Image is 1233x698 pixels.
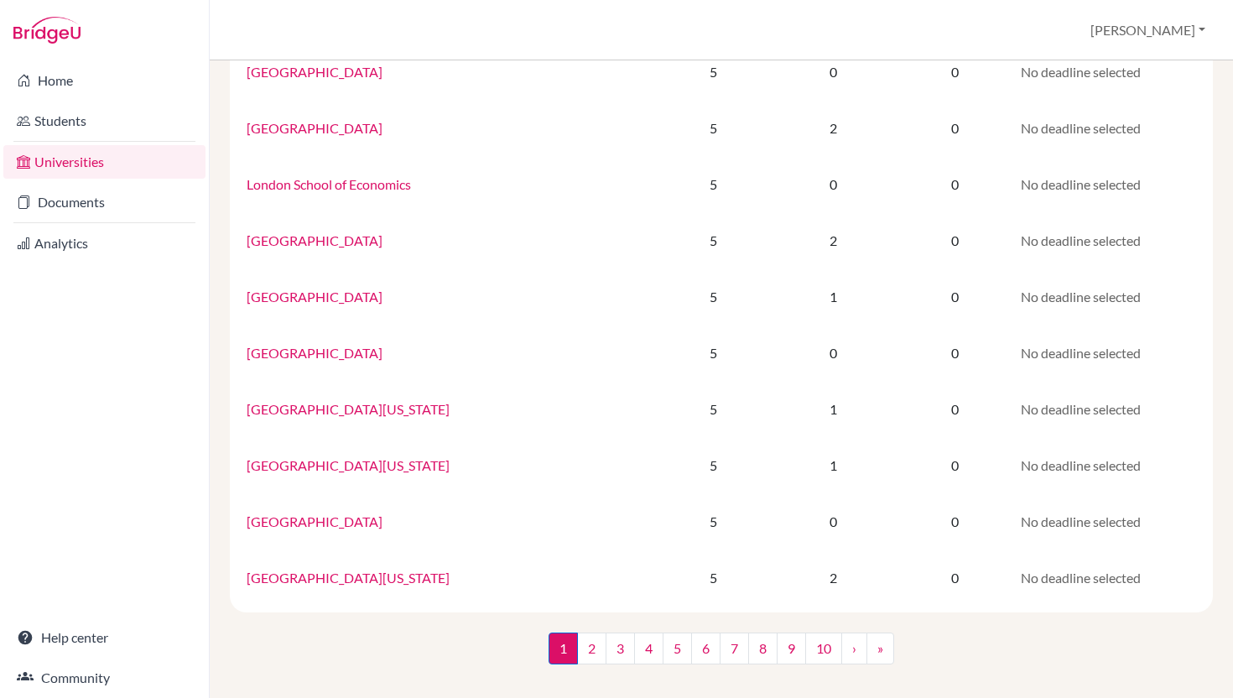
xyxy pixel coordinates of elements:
[691,633,721,664] a: 6
[247,176,411,192] a: London School of Economics
[1021,345,1141,361] span: No deadline selected
[841,633,867,664] a: ›
[767,325,899,381] td: 0
[247,289,382,305] a: [GEOGRAPHIC_DATA]
[899,212,1011,268] td: 0
[1021,232,1141,248] span: No deadline selected
[660,100,768,156] td: 5
[660,437,768,493] td: 5
[1021,120,1141,136] span: No deadline selected
[767,156,899,212] td: 0
[3,621,205,654] a: Help center
[247,401,450,417] a: [GEOGRAPHIC_DATA][US_STATE]
[767,493,899,550] td: 0
[247,120,382,136] a: [GEOGRAPHIC_DATA]
[634,633,663,664] a: 4
[3,145,205,179] a: Universities
[1021,401,1141,417] span: No deadline selected
[549,633,578,664] span: 1
[866,633,894,664] a: »
[549,633,894,678] nav: ...
[3,185,205,219] a: Documents
[767,550,899,606] td: 2
[660,325,768,381] td: 5
[899,437,1011,493] td: 0
[577,633,606,664] a: 2
[3,64,205,97] a: Home
[767,44,899,100] td: 0
[899,381,1011,437] td: 0
[1021,513,1141,529] span: No deadline selected
[3,661,205,695] a: Community
[1021,289,1141,305] span: No deadline selected
[777,633,806,664] a: 9
[767,268,899,325] td: 1
[247,232,382,248] a: [GEOGRAPHIC_DATA]
[247,457,450,473] a: [GEOGRAPHIC_DATA][US_STATE]
[767,381,899,437] td: 1
[1021,570,1141,586] span: No deadline selected
[660,493,768,550] td: 5
[13,17,81,44] img: Bridge-U
[767,437,899,493] td: 1
[247,570,450,586] a: [GEOGRAPHIC_DATA][US_STATE]
[899,156,1011,212] td: 0
[660,44,768,100] td: 5
[660,381,768,437] td: 5
[899,100,1011,156] td: 0
[1083,14,1213,46] button: [PERSON_NAME]
[660,550,768,606] td: 5
[767,100,899,156] td: 2
[660,212,768,268] td: 5
[1021,64,1141,80] span: No deadline selected
[606,633,635,664] a: 3
[720,633,749,664] a: 7
[660,268,768,325] td: 5
[1021,176,1141,192] span: No deadline selected
[3,227,205,260] a: Analytics
[805,633,842,664] a: 10
[247,513,382,529] a: [GEOGRAPHIC_DATA]
[899,325,1011,381] td: 0
[247,345,382,361] a: [GEOGRAPHIC_DATA]
[899,44,1011,100] td: 0
[899,493,1011,550] td: 0
[663,633,692,664] a: 5
[767,212,899,268] td: 2
[3,104,205,138] a: Students
[660,156,768,212] td: 5
[247,64,382,80] a: [GEOGRAPHIC_DATA]
[899,550,1011,606] td: 0
[899,268,1011,325] td: 0
[1021,457,1141,473] span: No deadline selected
[748,633,778,664] a: 8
